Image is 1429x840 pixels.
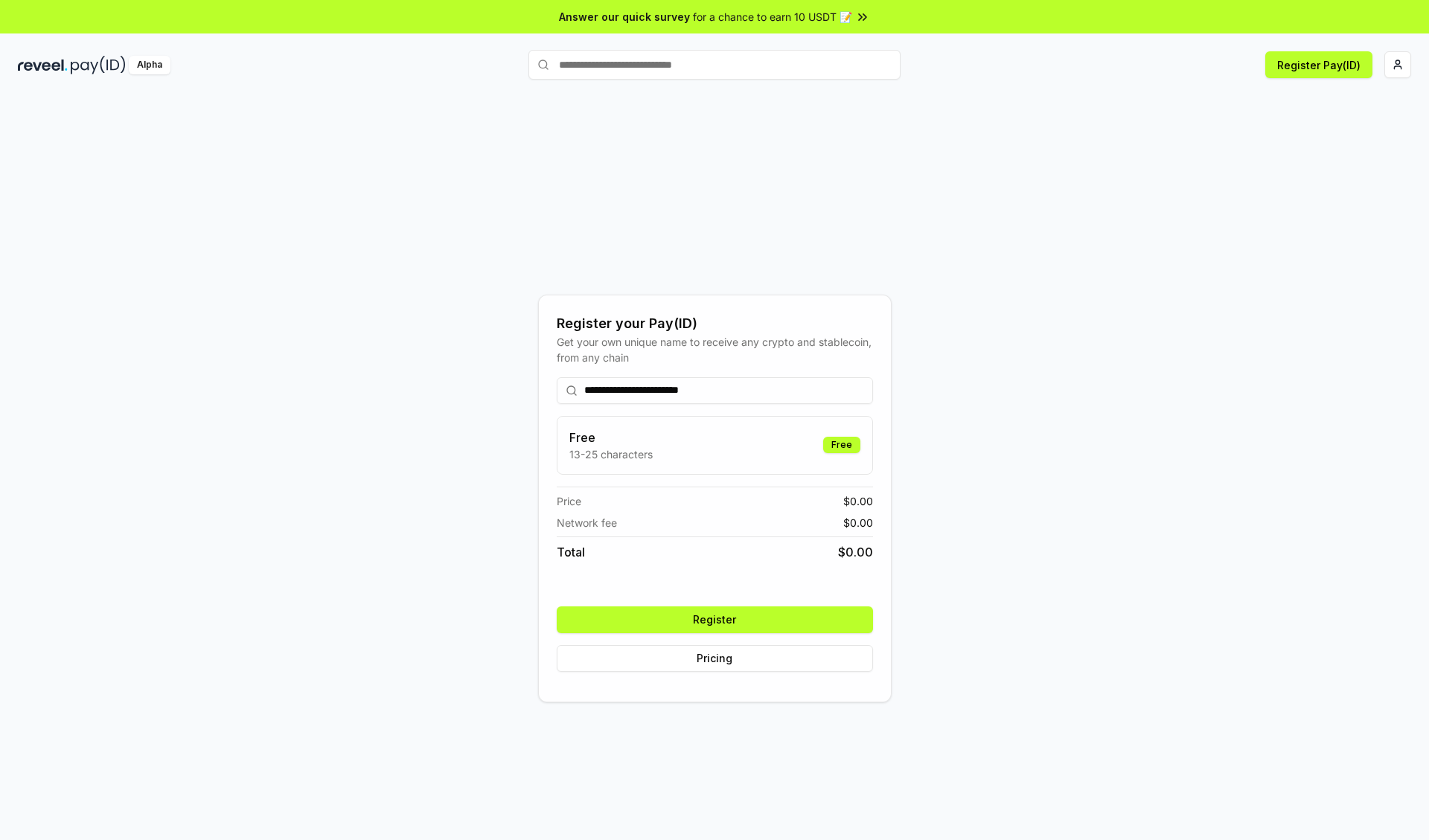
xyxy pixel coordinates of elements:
[838,543,873,561] span: $ 0.00
[557,334,873,365] div: Get your own unique name to receive any crypto and stablecoin, from any chain
[1265,51,1372,78] button: Register Pay(ID)
[557,606,873,633] button: Register
[823,437,860,453] div: Free
[693,9,852,25] span: for a chance to earn 10 USDT 📝
[557,645,873,672] button: Pricing
[129,56,170,74] div: Alpha
[569,429,653,446] h3: Free
[843,493,873,509] span: $ 0.00
[557,543,585,561] span: Total
[569,446,653,462] p: 13-25 characters
[557,313,873,334] div: Register your Pay(ID)
[843,515,873,530] span: $ 0.00
[559,9,690,25] span: Answer our quick survey
[71,56,126,74] img: pay_id
[557,515,617,530] span: Network fee
[557,493,581,509] span: Price
[18,56,68,74] img: reveel_dark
